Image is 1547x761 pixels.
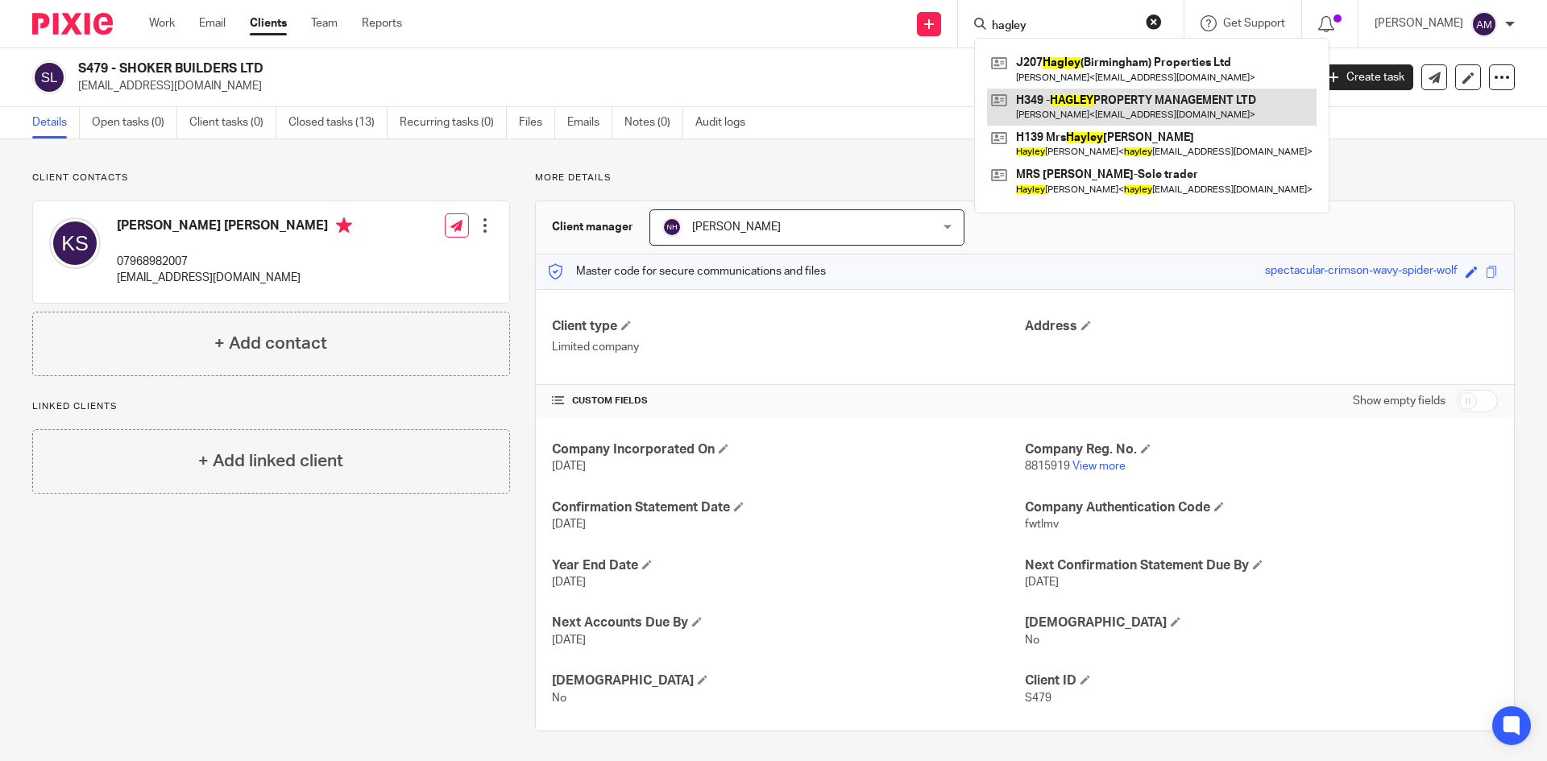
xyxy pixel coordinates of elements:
[400,107,507,139] a: Recurring tasks (0)
[1223,18,1285,29] span: Get Support
[552,461,586,472] span: [DATE]
[32,13,113,35] img: Pixie
[32,400,510,413] p: Linked clients
[1375,15,1463,31] p: [PERSON_NAME]
[1025,499,1498,516] h4: Company Authentication Code
[362,15,402,31] a: Reports
[288,107,388,139] a: Closed tasks (13)
[32,107,80,139] a: Details
[1025,693,1051,704] span: S479
[1072,461,1126,472] a: View more
[1025,557,1498,574] h4: Next Confirmation Statement Due By
[552,499,1025,516] h4: Confirmation Statement Date
[552,441,1025,458] h4: Company Incorporated On
[1471,11,1497,37] img: svg%3E
[1146,14,1162,30] button: Clear
[535,172,1515,184] p: More details
[1025,461,1070,472] span: 8815919
[552,557,1025,574] h4: Year End Date
[117,217,352,238] h4: [PERSON_NAME] [PERSON_NAME]
[92,107,177,139] a: Open tasks (0)
[519,107,555,139] a: Files
[1353,393,1445,409] label: Show empty fields
[78,78,1296,94] p: [EMAIL_ADDRESS][DOMAIN_NAME]
[552,219,633,235] h3: Client manager
[32,60,66,94] img: svg%3E
[149,15,175,31] a: Work
[49,217,101,269] img: svg%3E
[1025,635,1039,646] span: No
[117,254,352,270] p: 07968982007
[548,263,826,279] p: Master code for secure communications and files
[199,15,226,31] a: Email
[552,519,586,530] span: [DATE]
[552,318,1025,335] h4: Client type
[198,449,343,474] h4: + Add linked client
[552,395,1025,407] h4: CUSTOM FIELDS
[552,339,1025,355] p: Limited company
[552,577,586,588] span: [DATE]
[78,60,1052,77] h2: S479 - SHOKER BUILDERS LTD
[692,221,781,233] span: [PERSON_NAME]
[552,693,566,704] span: No
[336,217,352,234] i: Primary
[552,635,586,646] span: [DATE]
[695,107,757,139] a: Audit logs
[990,19,1135,34] input: Search
[1025,577,1059,588] span: [DATE]
[250,15,287,31] a: Clients
[311,15,338,31] a: Team
[567,107,612,139] a: Emails
[552,614,1025,631] h4: Next Accounts Due By
[32,172,510,184] p: Client contacts
[1265,263,1458,281] div: spectacular-crimson-wavy-spider-wolf
[117,270,352,286] p: [EMAIL_ADDRESS][DOMAIN_NAME]
[552,672,1025,689] h4: [DEMOGRAPHIC_DATA]
[1025,519,1059,530] span: fwtlmv
[1025,672,1498,689] h4: Client ID
[189,107,276,139] a: Client tasks (0)
[1025,318,1498,335] h4: Address
[1025,614,1498,631] h4: [DEMOGRAPHIC_DATA]
[662,217,682,237] img: svg%3E
[214,331,327,356] h4: + Add contact
[1320,64,1413,90] a: Create task
[624,107,683,139] a: Notes (0)
[1025,441,1498,458] h4: Company Reg. No.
